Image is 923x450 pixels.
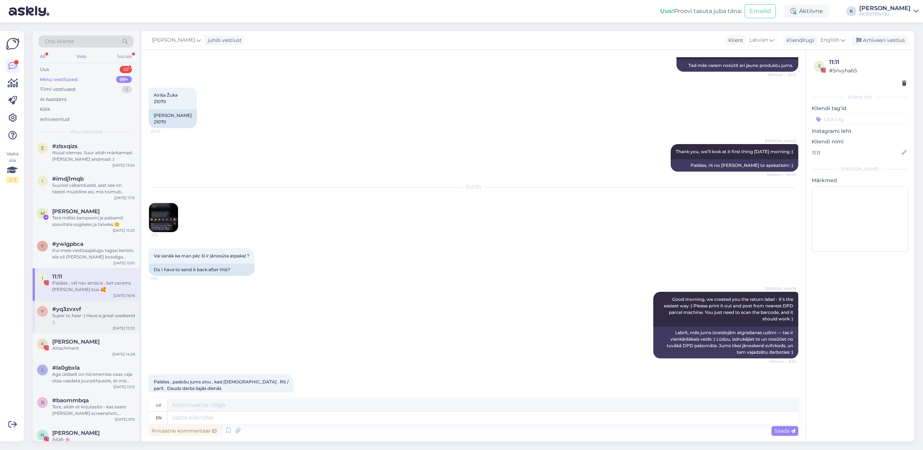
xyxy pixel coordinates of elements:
span: l [41,367,44,373]
span: #ywigpbca [52,241,83,247]
span: 7:13 [151,276,178,282]
span: b [41,400,44,405]
div: [PERSON_NAME] [812,166,908,172]
span: y [41,308,44,314]
div: Aktiivne [785,5,829,18]
span: Latvian [749,36,768,44]
div: [DATE] 14:28 [112,352,135,357]
div: [DATE] 11:15 [114,195,135,201]
span: Kristina Maksimenko [52,338,100,345]
div: Web [75,52,88,61]
img: Attachment [149,203,178,232]
div: Nüüd olemas. Suur aitäh märkamast [PERSON_NAME] andmast :) [52,150,135,163]
div: Proovi tasuta juba täna: [660,7,742,16]
div: 2 / 3 [6,177,19,183]
div: Arhiveeritud [40,116,70,123]
div: [PERSON_NAME] [859,5,911,11]
div: [DATE] 15:25 [113,228,135,233]
div: Attachment [52,345,135,352]
span: N [41,432,44,438]
p: Kliendi tag'id [812,105,908,112]
span: [PERSON_NAME] [152,36,195,44]
span: 20:23 [151,129,178,134]
div: Tere millist šampooni ja palsamit soovitate sügiseks ja talveks.🙂 [52,215,135,228]
span: Paldies , padošu jums ziņu , kad [DEMOGRAPHIC_DATA] . Rit / parīt . Daudz darbs šajās dienās [154,379,290,391]
div: 55 [120,66,132,73]
div: Minu vestlused [40,76,78,83]
div: [DATE] 15:32 [113,325,135,331]
div: [DATE] 15:01 [113,260,135,266]
span: Nähtud ✓ 8:34 [769,359,796,364]
div: Paldies, rīt no [PERSON_NAME] to apskatīsim :) [671,159,798,172]
span: #baommbqa [52,397,89,404]
span: #imdj1mqb [52,176,84,182]
div: Kui meie vestlusajalugu tagasi kerisin, siis oli [PERSON_NAME] koodiga "ijzlcxqm" - see on hetkel... [52,247,135,260]
span: K [41,341,44,346]
span: i [42,178,43,184]
span: y [41,243,44,249]
span: Otsi kliente [45,38,74,45]
span: Vai sanāk ka man pēc šī ir jānosūta atpakaļ ? [154,253,249,258]
div: Socials [116,52,133,61]
div: K [846,6,856,16]
div: en [156,412,162,424]
div: Klient [725,37,743,44]
span: M [41,211,45,216]
p: Märkmed [812,177,908,184]
img: Askly Logo [6,37,20,51]
div: 0 [121,86,132,93]
div: Labrīt, mēs jums izveidojām atgriešanas uzlīmi — tas ir vienkāršākais veids :) Lūdzu, izdrukājiet... [653,327,798,358]
div: Aga üldiselt on hõrenemise osas vaja otsa vaadata juurpõhjusele, et mis seda põhjustab. On see ea... [52,371,135,384]
div: Tiimi vestlused [40,86,75,93]
div: Arhiveeri vestlus [852,35,908,45]
span: Nähtud ✓ 20:24 [767,172,796,177]
div: Privaatne kommentaar [149,426,219,436]
div: Kõik [40,106,50,113]
div: Suured vabandused, sest see on täiesti müstiline asi, mis toimub Teiega ning mõne üksiku muu klie... [52,182,135,195]
span: Airiša Žuka 21070 [154,92,179,104]
div: Tad mēs varam nosūtīt arī jauno produktu jums. [676,59,798,72]
div: Kliendi info [812,94,908,100]
div: All [38,52,47,61]
span: Saada [774,428,795,434]
span: 7:13 [151,232,178,238]
div: [PERSON_NAME] 21070 [149,109,197,128]
div: Super to hear :) Have a great weekend :) [52,312,135,325]
input: Lisa tag [812,114,908,125]
span: Thank you, we’ll look at it first thing [DATE] morning :) [676,149,793,154]
p: Kliendi nimi [812,138,908,146]
a: [PERSON_NAME]NORSTEN OÜ [859,5,919,17]
div: 11:11 [829,58,906,67]
div: Uus [40,66,49,73]
div: NORSTEN OÜ [859,11,911,17]
span: Natalia Kaletina [52,430,100,436]
div: 99+ [116,76,132,83]
p: Instagrami leht [812,127,908,135]
div: lv [156,399,161,411]
div: juhib vestlust [205,37,242,44]
span: Minu vestlused [70,129,102,135]
span: #zlsxqizs [52,143,78,150]
span: 11:11 [52,273,62,280]
div: [DATE] 13:54 [112,163,135,168]
div: Klienditugi [783,37,814,44]
span: 1 [42,276,43,281]
span: #yq3zvxvf [52,306,81,312]
div: [DATE] 13:12 [113,384,135,390]
button: Emailid [745,4,776,18]
span: English [820,36,839,44]
div: AI Assistent [40,96,67,103]
div: Vaata siia [6,151,19,183]
div: [DATE] 16:16 [113,293,135,298]
span: #la0gbxla [52,365,80,371]
span: z [41,146,44,151]
span: 5 [818,63,821,69]
div: Tere, aitäh et kirjutasite - kas saate [PERSON_NAME] screenshoti, vaataksime üle, mis seal olla v... [52,404,135,417]
div: [DATE] 9:13 [115,417,135,422]
span: [PERSON_NAME] [765,138,796,144]
span: Marika Ossul [52,208,100,215]
div: Do I have to send it back after this? [149,264,254,276]
div: Aitäh 🌸 [52,436,135,443]
input: Lisa nimi [812,149,900,157]
div: Paldies , vēl nav atnācis , bet cerams [PERSON_NAME] būs 🥰 [52,280,135,293]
